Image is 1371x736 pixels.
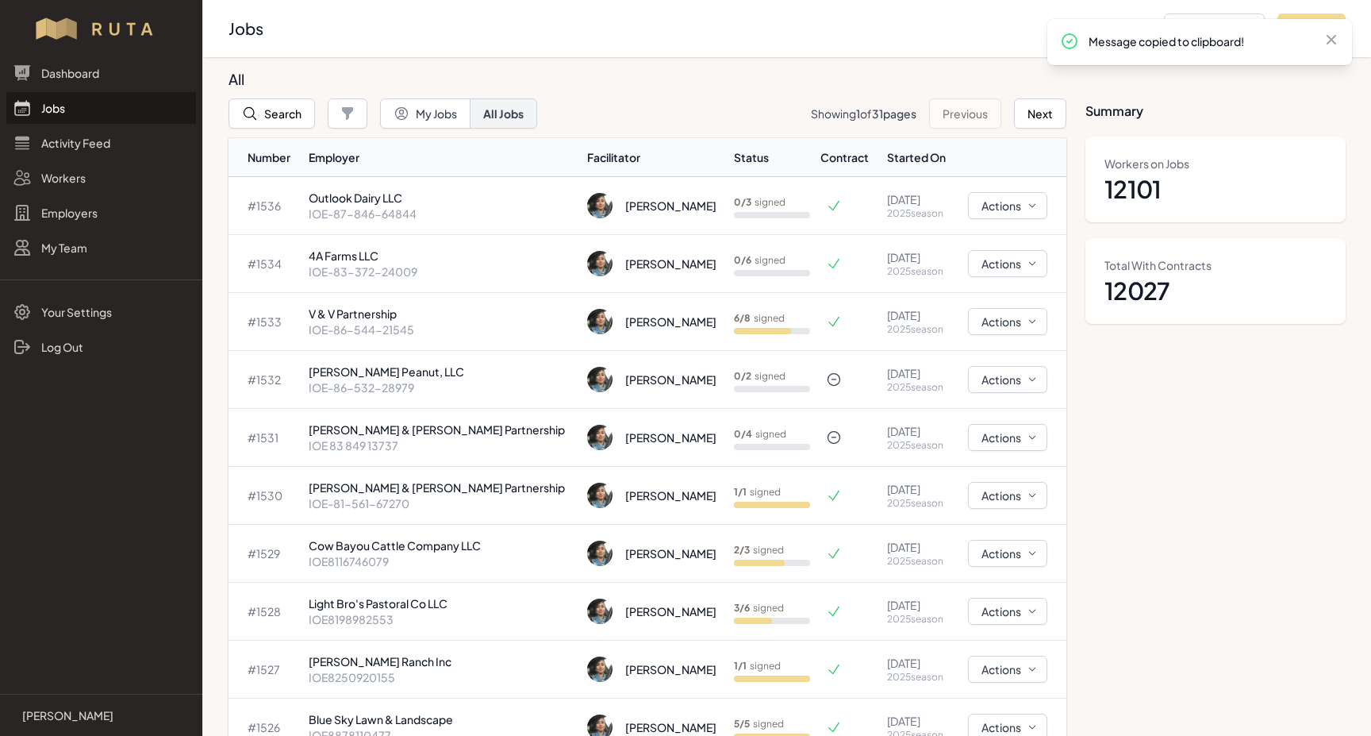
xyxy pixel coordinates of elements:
[734,660,781,672] p: signed
[228,525,302,583] td: # 1529
[228,293,302,351] td: # 1533
[309,538,574,553] p: Cow Bayou Cattle Company LLC
[625,372,716,387] div: [PERSON_NAME]
[887,555,948,568] p: 2025 season
[887,365,948,381] p: [DATE]
[887,191,948,207] p: [DATE]
[968,482,1047,509] button: Actions
[228,98,315,129] button: Search
[734,660,747,672] b: 1 / 1
[6,162,196,194] a: Workers
[734,486,781,499] p: signed
[302,138,581,177] th: Employer
[625,661,716,677] div: [PERSON_NAME]
[734,544,750,556] b: 2 / 3
[309,380,574,395] p: IOE-86-532-28979
[6,296,196,328] a: Your Settings
[309,422,574,437] p: [PERSON_NAME] & [PERSON_NAME] Partnership
[309,248,574,264] p: 4A Farms LLC
[1085,70,1346,121] h3: Summary
[1089,33,1311,49] p: Message copied to clipboard!
[734,312,751,324] b: 6 / 8
[734,196,751,208] b: 0 / 3
[228,138,302,177] th: Number
[228,235,302,293] td: # 1534
[968,540,1047,567] button: Actions
[625,545,716,561] div: [PERSON_NAME]
[228,351,302,409] td: # 1532
[228,641,302,699] td: # 1527
[734,254,785,267] p: signed
[6,92,196,124] a: Jobs
[734,196,785,209] p: signed
[856,106,860,121] span: 1
[309,653,574,669] p: [PERSON_NAME] Ranch Inc
[734,718,750,730] b: 5 / 5
[734,602,784,615] p: signed
[22,707,113,723] p: [PERSON_NAME]
[13,707,190,723] a: [PERSON_NAME]
[734,544,784,557] p: signed
[6,232,196,264] a: My Team
[625,603,716,619] div: [PERSON_NAME]
[887,323,948,336] p: 2025 season
[734,486,747,498] b: 1 / 1
[309,495,574,511] p: IOE-81-561-67270
[625,256,716,272] div: [PERSON_NAME]
[1104,257,1327,273] dt: Total With Contracts
[734,254,751,266] b: 0 / 6
[887,613,948,626] p: 2025 season
[811,98,1066,129] nav: Pagination
[968,308,1047,335] button: Actions
[309,306,574,322] p: V & V Partnership
[470,98,537,129] button: All Jobs
[968,250,1047,277] button: Actions
[968,192,1047,219] button: Actions
[1277,13,1346,44] button: Add Job
[228,467,302,525] td: # 1530
[734,428,786,441] p: signed
[309,480,574,495] p: [PERSON_NAME] & [PERSON_NAME] Partnership
[734,718,784,730] p: signed
[968,598,1047,625] button: Actions
[625,314,716,329] div: [PERSON_NAME]
[33,16,169,41] img: Workflow
[887,671,948,684] p: 2025 season
[625,487,716,503] div: [PERSON_NAME]
[929,98,1001,129] button: Previous
[309,264,574,279] p: IOE-83-372-24009
[380,98,470,129] button: My Jobs
[6,197,196,229] a: Employers
[811,106,916,121] p: Showing of
[968,366,1047,393] button: Actions
[309,611,574,627] p: IOE8198982553
[581,138,728,177] th: Facilitator
[887,713,948,729] p: [DATE]
[887,207,948,220] p: 2025 season
[6,331,196,363] a: Log Out
[887,249,948,265] p: [DATE]
[1104,156,1327,171] dt: Workers on Jobs
[309,190,574,206] p: Outlook Dairy LLC
[6,57,196,89] a: Dashboard
[734,370,751,382] b: 0 / 2
[734,602,750,614] b: 3 / 6
[968,424,1047,451] button: Actions
[309,669,574,685] p: IOE8250920155
[625,719,716,735] div: [PERSON_NAME]
[734,312,785,325] p: signed
[625,198,716,214] div: [PERSON_NAME]
[309,206,574,222] p: IOE-87-846-64844
[309,437,574,453] p: IOE 83 849 13737
[887,539,948,555] p: [DATE]
[968,656,1047,683] button: Actions
[728,138,820,177] th: Status
[887,265,948,278] p: 2025 season
[1164,13,1265,44] button: Add Employer
[887,655,948,671] p: [DATE]
[309,595,574,611] p: Light Bro's Pastoral Co LLC
[309,364,574,380] p: [PERSON_NAME] Peanut, LLC
[309,322,574,337] p: IOE-86-544-21545
[228,17,1151,40] h2: Jobs
[887,307,948,323] p: [DATE]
